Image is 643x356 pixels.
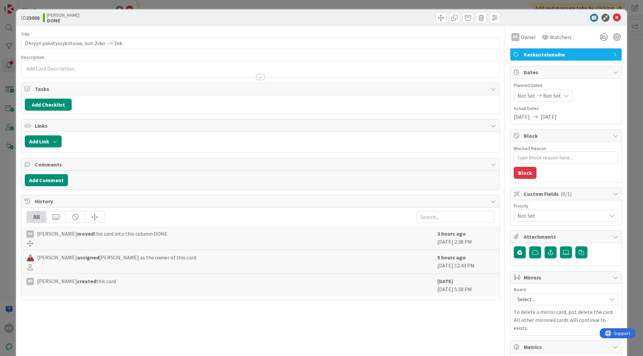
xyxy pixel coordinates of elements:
[26,230,34,238] div: PP
[26,278,34,285] div: PP
[521,33,536,41] span: Owner
[524,50,610,58] span: Keskustelunaihe
[27,211,46,223] div: All
[26,14,40,21] b: 23006
[47,18,79,23] b: DONE
[514,105,618,112] span: Actual Dates
[524,190,610,198] span: Custom Fields
[524,343,610,351] span: Metrics
[437,230,466,237] b: 3 hours ago
[25,99,72,111] button: Add Checklist
[514,287,526,292] span: Board
[517,211,603,220] span: Not Set
[35,160,487,168] span: Comments
[514,113,530,121] span: [DATE]
[517,92,535,100] span: Not Set
[543,92,561,100] span: Not Set
[35,85,487,93] span: Tasks
[25,174,68,186] button: Add Comment
[21,37,500,49] input: type card name here...
[14,1,30,9] span: Support
[437,277,494,293] div: [DATE] 5:38 PM
[21,31,30,37] label: Title
[561,191,572,197] span: ( 0/1 )
[514,308,618,332] p: To delete a mirror card, just delete the card. All other mirrored cards will continue to exists.
[35,122,487,130] span: Links
[524,68,610,76] span: Dates
[437,254,466,261] b: 5 hours ago
[77,254,99,261] b: assigned
[25,135,62,147] button: Add Link
[37,230,167,238] span: [PERSON_NAME] this card into this column DONE
[437,230,494,246] div: [DATE] 2:38 PM
[417,211,494,223] input: Search...
[77,278,96,284] b: created
[524,132,610,140] span: Block
[514,167,537,179] button: Block
[514,204,618,208] div: Priority
[524,233,610,241] span: Attachments
[77,230,94,237] b: moved
[524,273,610,281] span: Mirrors
[511,33,519,41] div: PP
[26,254,34,261] img: JS
[514,145,546,151] label: Blocked Reason
[437,253,494,270] div: [DATE] 12:43 PM
[437,278,453,284] b: [DATE]
[37,253,196,261] span: [PERSON_NAME] [PERSON_NAME] as the owner of this card
[514,82,618,89] span: Planned Dates
[35,197,487,205] span: History
[47,12,79,18] span: [PERSON_NAME]
[37,277,116,285] span: [PERSON_NAME] this card
[21,54,44,60] span: Description
[550,33,572,41] span: Watchers
[541,113,557,121] span: [DATE]
[21,14,40,22] span: ID
[517,294,603,304] span: Select...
